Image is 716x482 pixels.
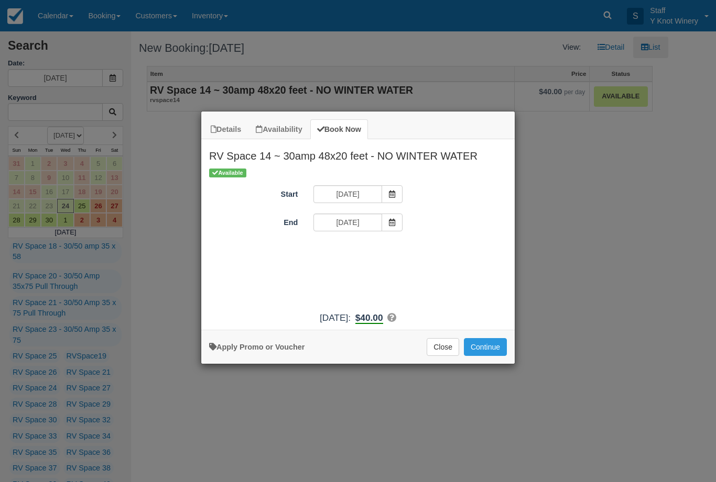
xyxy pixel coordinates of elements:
span: Available [209,169,246,177]
a: Apply Voucher [209,343,305,351]
a: Book Now [310,119,368,140]
button: Close [427,338,459,356]
label: Start [201,185,306,200]
h2: RV Space 14 ~ 30amp 48x20 feet - NO WINTER WATER [201,139,515,166]
button: Add to Booking [464,338,507,356]
a: Details [204,119,248,140]
div: : [201,311,515,324]
a: Availability [249,119,309,140]
label: End [201,214,306,228]
b: $40.00 [355,312,383,324]
span: [DATE] [320,312,348,323]
div: Item Modal [201,139,515,324]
